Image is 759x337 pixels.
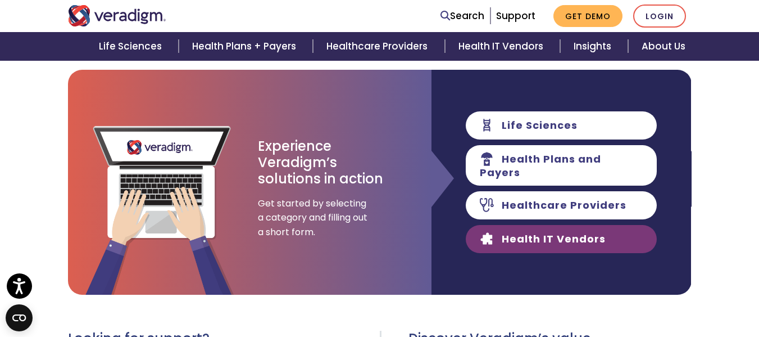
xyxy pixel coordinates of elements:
a: Health IT Vendors [445,32,560,61]
a: Healthcare Providers [313,32,444,61]
a: Insights [560,32,628,61]
a: Life Sciences [85,32,179,61]
a: About Us [628,32,699,61]
a: Support [496,9,535,23]
button: Open CMP widget [6,304,33,331]
a: Search [440,8,484,24]
span: Get started by selecting a category and filling out a short form. [258,196,370,240]
a: Health Plans + Payers [179,32,313,61]
img: Veradigm logo [68,5,166,26]
a: Get Demo [553,5,622,27]
h3: Experience Veradigm’s solutions in action [258,138,384,187]
a: Login [633,5,686,28]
